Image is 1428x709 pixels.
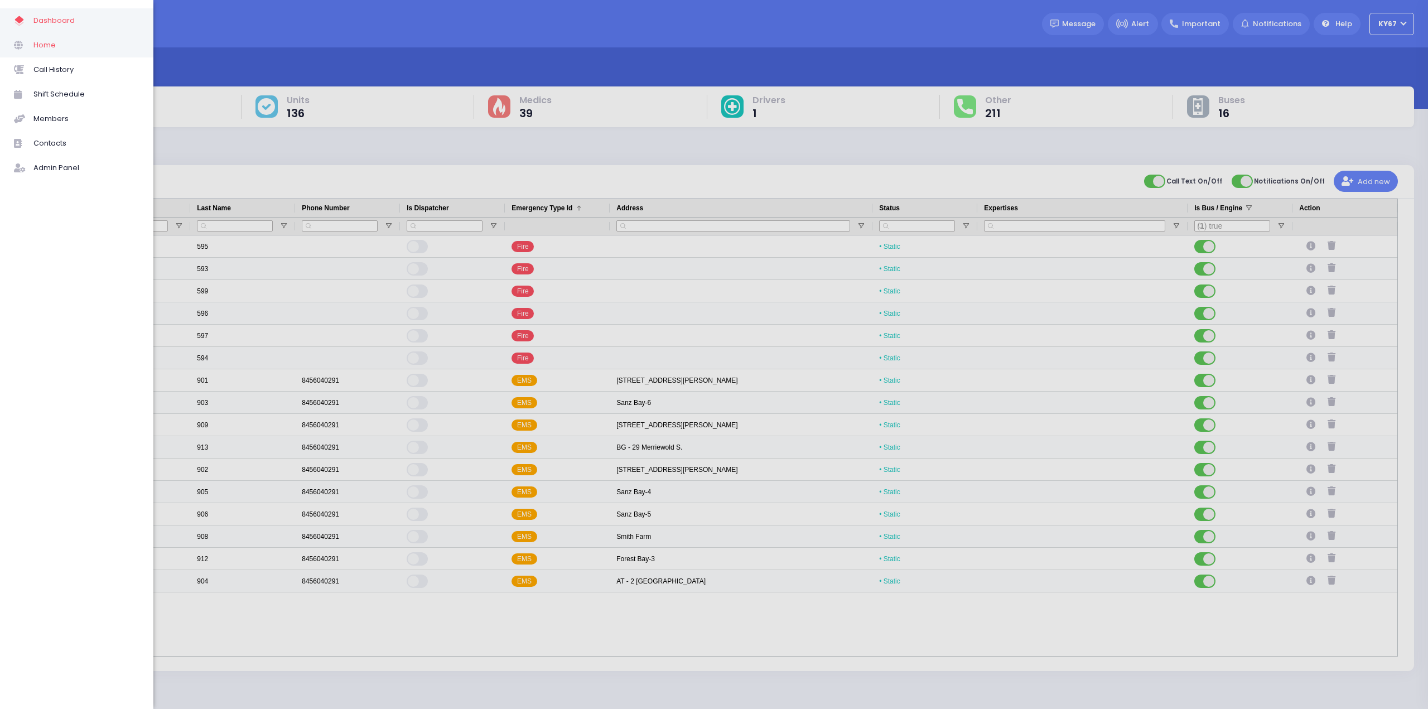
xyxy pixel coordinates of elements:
[33,112,139,126] span: Members
[33,161,139,175] span: Admin Panel
[33,38,139,52] span: Home
[33,136,139,151] span: Contacts
[33,13,139,28] span: Dashboard
[33,87,139,102] span: Shift Schedule
[33,62,139,77] span: Call History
